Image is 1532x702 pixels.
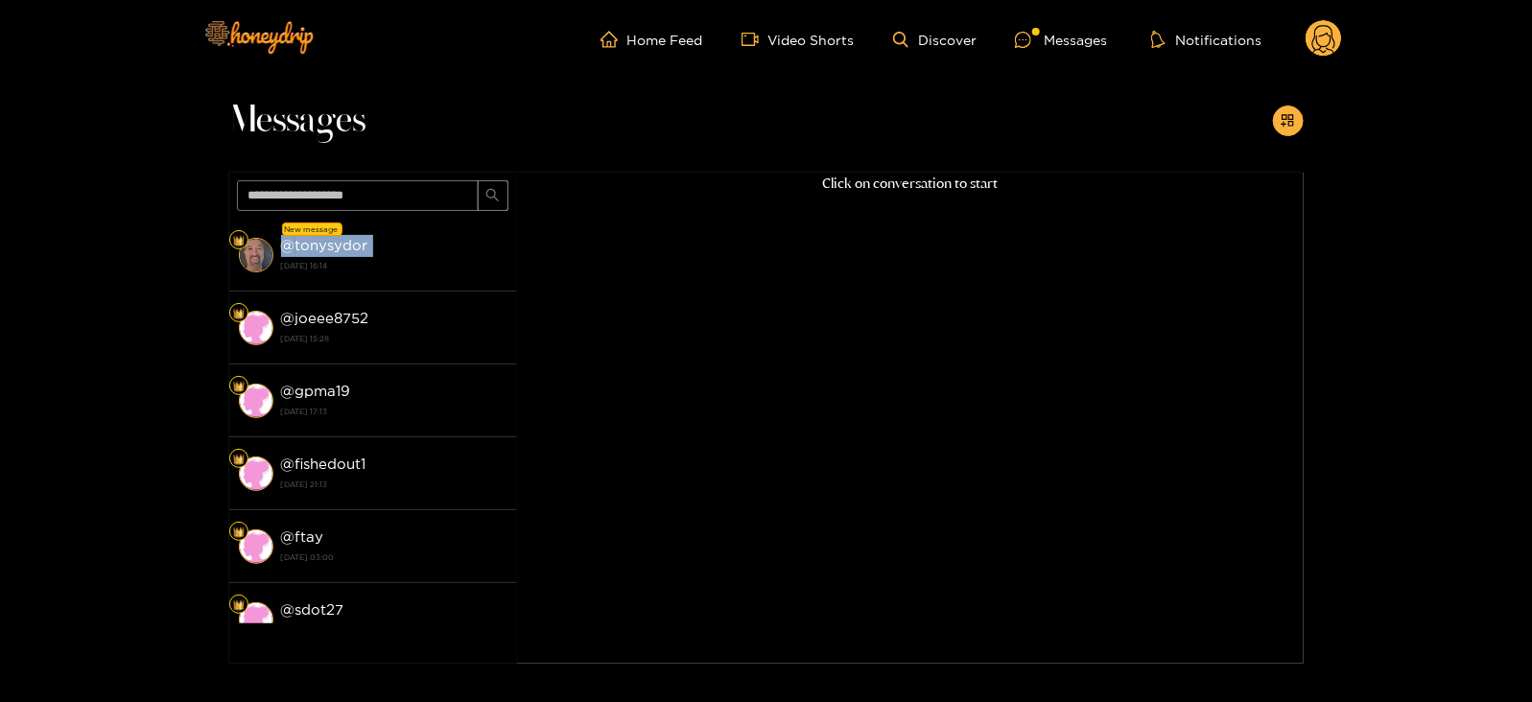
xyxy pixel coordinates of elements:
img: Fan Level [233,599,245,611]
strong: @ gpma19 [281,383,351,399]
button: appstore-add [1273,105,1304,136]
img: Fan Level [233,454,245,465]
strong: [DATE] 17:13 [281,403,507,420]
strong: [DATE] 16:14 [281,257,507,274]
strong: @ tonysydor [281,237,368,253]
img: Fan Level [233,235,245,246]
strong: [DATE] 09:30 [281,621,507,639]
a: Discover [893,32,977,48]
strong: @ joeee8752 [281,310,369,326]
img: conversation [239,456,273,491]
strong: [DATE] 15:28 [281,330,507,347]
img: Fan Level [233,381,245,392]
p: Click on conversation to start [517,173,1304,195]
button: Notifications [1145,30,1267,49]
a: Video Shorts [742,31,855,48]
a: Home Feed [601,31,703,48]
strong: [DATE] 21:13 [281,476,507,493]
span: appstore-add [1281,113,1295,129]
strong: @ sdot27 [281,601,344,618]
button: search [478,180,508,211]
span: Messages [229,98,366,144]
strong: @ ftay [281,528,324,545]
img: conversation [239,529,273,564]
strong: [DATE] 03:00 [281,549,507,566]
div: Messages [1015,29,1107,51]
img: conversation [239,238,273,272]
img: conversation [239,384,273,418]
span: video-camera [742,31,768,48]
img: conversation [239,602,273,637]
img: conversation [239,311,273,345]
span: search [485,188,500,204]
span: home [601,31,627,48]
img: Fan Level [233,526,245,538]
img: Fan Level [233,308,245,319]
div: New message [282,222,342,236]
strong: @ fishedout1 [281,456,366,472]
